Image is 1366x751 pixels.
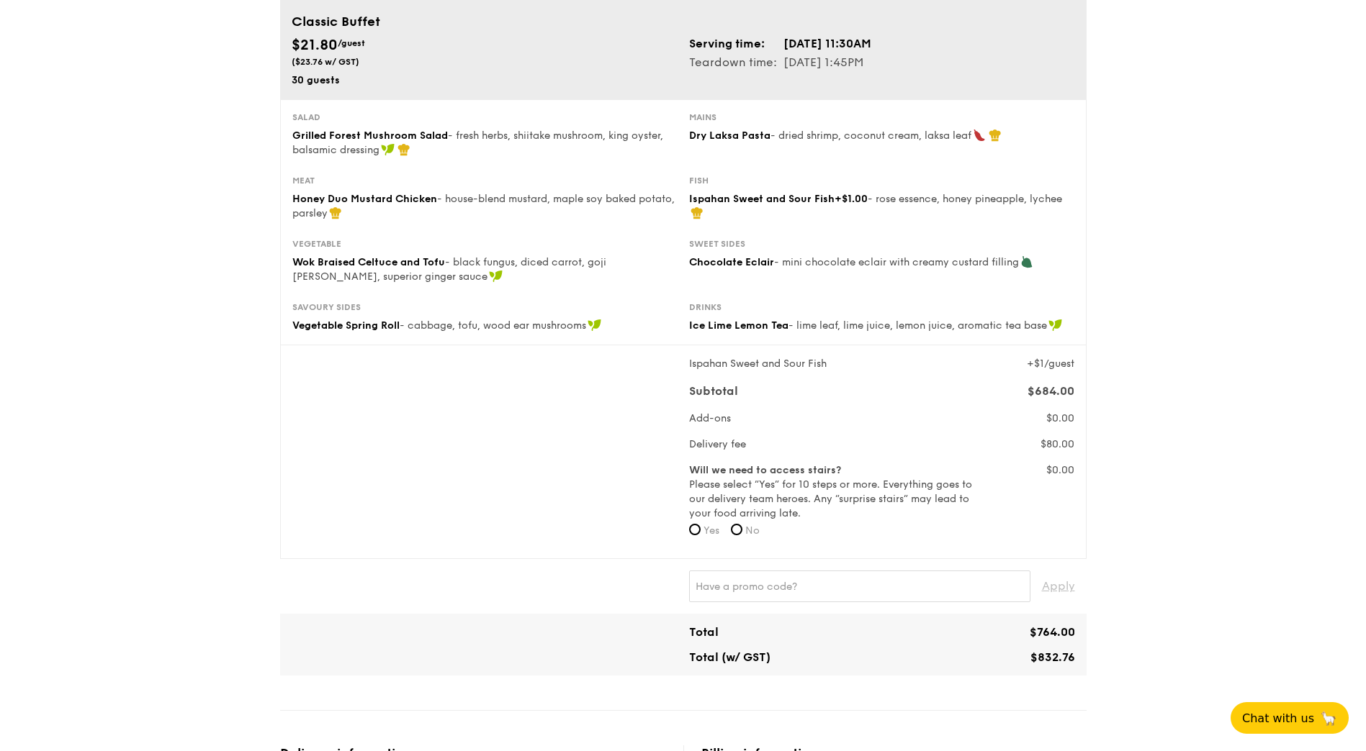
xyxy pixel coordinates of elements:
[588,319,602,332] img: icon-vegan.f8ff3823.svg
[292,37,338,54] span: $21.80
[292,57,359,67] span: ($23.76 w/ GST)
[989,129,1002,142] img: icon-chef-hat.a58ddaea.svg
[292,73,678,88] div: 30 guests
[292,193,437,205] span: Honey Duo Mustard Chicken
[689,175,1074,186] div: Fish
[292,111,678,123] div: Salad
[338,38,365,48] span: /guest
[292,256,445,268] span: Wok Braised Celtuce and Tofu
[329,206,342,219] img: icon-chef-hat.a58ddaea.svg
[835,193,868,205] span: +$1.00
[973,129,986,142] img: icon-spicy.37a8142b.svg
[1242,711,1314,725] span: Chat with us
[689,463,975,521] label: Please select “Yes” for 10 steps or more. Everything goes to our delivery team heroes. Any “surpr...
[689,438,746,450] span: Delivery fee
[292,319,400,332] span: Vegetable Spring Roll
[689,193,835,205] span: Ispahan Sweet and Sour Fish
[689,570,1030,602] input: Have a promo code?
[292,256,606,283] span: - black fungus, diced carrot, goji [PERSON_NAME], superior ginger sauce
[774,256,1019,268] span: - mini chocolate eclair with creamy custard filling
[770,129,971,142] span: - dried shrimp, coconut cream, laksa leaf
[1046,464,1074,476] span: $0.00
[691,206,704,219] img: icon-chef-hat.a58ddaea.svg
[868,193,1062,205] span: - rose essence, honey pineapple, lychee
[1041,438,1074,450] span: $80.00
[1028,384,1074,398] span: $684.00
[400,319,586,332] span: - cabbage, tofu, wood ear mushrooms
[731,524,742,535] input: No
[689,625,719,639] span: Total
[1030,625,1075,639] span: $764.00
[292,193,675,219] span: - house-blend mustard, maple soy baked potato, parsley
[689,129,770,142] span: Dry Laksa Pasta
[783,35,872,53] td: [DATE] 11:30AM
[489,270,503,283] img: icon-vegan.f8ff3823.svg
[292,129,663,156] span: - fresh herbs, shiitake mushroom, king oyster, balsamic dressing
[1020,255,1033,268] img: icon-vegetarian.fe4039eb.svg
[689,524,701,535] input: Yes
[689,301,1074,313] div: Drinks
[689,358,827,370] span: Ispahan Sweet and Sour Fish
[689,35,783,53] td: Serving time:
[1320,710,1337,727] span: 🦙
[1027,358,1074,370] span: +$1/guest
[704,524,719,537] span: Yes
[689,412,731,424] span: Add-ons
[689,384,738,398] span: Subtotal
[689,53,783,72] td: Teardown time:
[1231,702,1349,734] button: Chat with us🦙
[1048,319,1063,332] img: icon-vegan.f8ff3823.svg
[292,175,678,186] div: Meat
[689,256,774,268] span: Chocolate Eclair
[292,129,448,142] span: Grilled Forest Mushroom Salad
[292,12,1075,32] div: Classic Buffet
[788,319,1047,332] span: - lime leaf, lime juice, lemon juice, aromatic tea base
[292,238,678,250] div: Vegetable
[397,143,410,156] img: icon-chef-hat.a58ddaea.svg
[689,319,788,332] span: Ice Lime Lemon Tea
[381,143,395,156] img: icon-vegan.f8ff3823.svg
[689,111,1074,123] div: Mains
[783,53,872,72] td: [DATE] 1:45PM
[689,238,1074,250] div: Sweet sides
[1030,650,1075,664] span: $832.76
[1046,412,1074,424] span: $0.00
[745,524,760,537] span: No
[1042,570,1075,602] span: Apply
[689,464,841,476] b: Will we need to access stairs?
[689,650,770,664] span: Total (w/ GST)
[292,301,678,313] div: Savoury sides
